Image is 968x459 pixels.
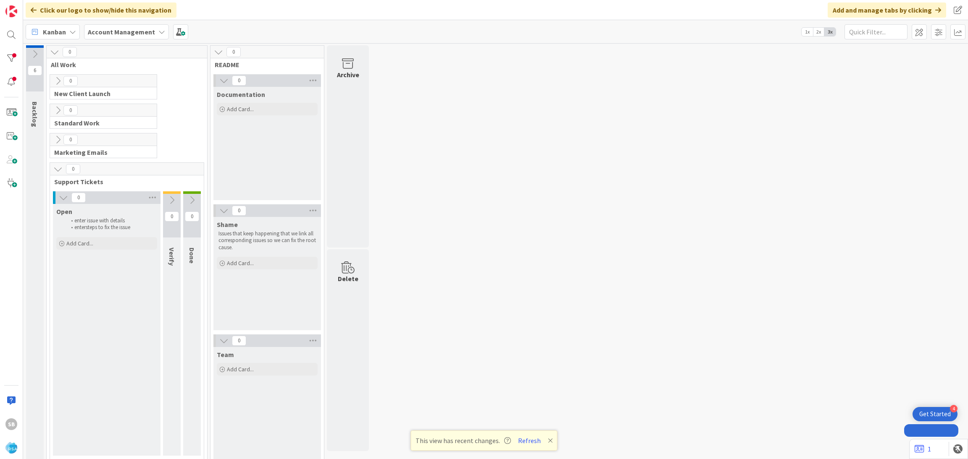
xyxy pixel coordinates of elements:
[63,135,78,145] span: 0
[168,248,176,266] span: Verify
[54,89,146,98] span: New Client Launch
[217,220,238,229] span: Shame
[188,248,196,263] span: Done
[71,193,86,203] span: 0
[43,27,66,37] span: Kanban
[88,28,155,36] b: Account Management
[919,410,951,418] div: Get Started
[217,90,265,99] span: Documentation
[26,3,176,18] div: Click our logo to show/hide this navigation
[802,28,813,36] span: 1x
[950,405,957,412] div: 4
[66,240,93,247] span: Add Card...
[844,24,907,39] input: Quick Filter...
[232,336,246,346] span: 0
[54,148,146,156] span: Marketing Emails
[66,164,80,174] span: 0
[913,407,957,421] div: Open Get Started checklist, remaining modules: 4
[31,102,39,127] span: Backlog
[54,177,193,186] span: Support Tickets
[5,418,17,430] div: SB
[828,3,946,18] div: Add and manage tabs by clicking
[915,444,931,454] a: 1
[232,206,246,216] span: 0
[63,47,77,57] span: 0
[215,60,313,69] span: README
[66,217,156,224] li: enter issue with details
[337,70,359,80] div: Archive
[813,28,824,36] span: 2x
[227,259,254,267] span: Add Card...
[226,47,241,57] span: 0
[515,435,544,446] button: Refresh
[416,436,511,446] span: This view has recent changes.
[51,60,197,69] span: All Work
[218,230,316,251] p: Issues that keep happening that we link all corresponding issues so we can fix the root cause.
[63,76,78,86] span: 0
[86,224,130,231] span: steps to fix the issue
[338,274,358,284] div: Delete
[232,76,246,86] span: 0
[5,5,17,17] img: Visit kanbanzone.com
[217,350,234,359] span: Team
[165,211,179,222] span: 0
[227,105,254,113] span: Add Card...
[227,365,254,373] span: Add Card...
[5,442,17,454] img: avatar
[185,211,199,222] span: 0
[54,119,146,127] span: Standard Work
[56,207,72,216] span: Open
[824,28,836,36] span: 3x
[28,65,42,76] span: 6
[66,224,156,231] li: enter
[63,105,78,115] span: 0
